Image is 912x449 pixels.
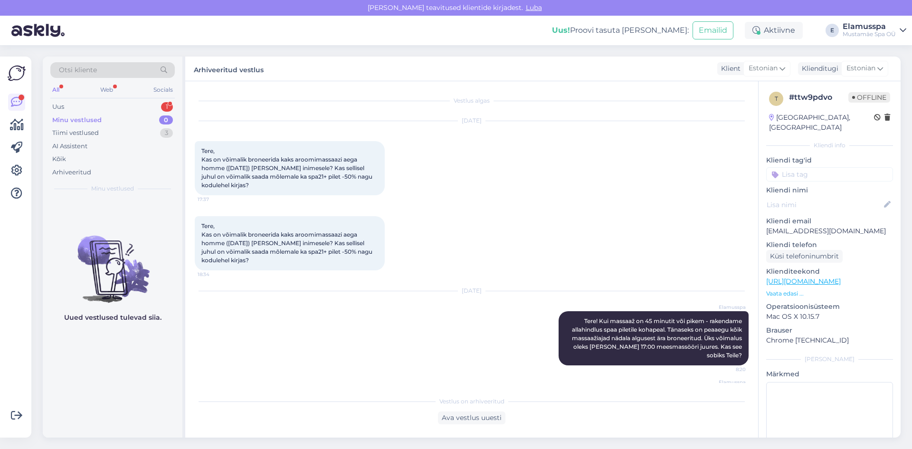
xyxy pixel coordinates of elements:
[745,22,803,39] div: Aktiivne
[198,271,233,278] span: 18:34
[52,102,64,112] div: Uus
[846,63,875,74] span: Estonian
[710,379,746,386] span: Elamusspa
[159,115,173,125] div: 0
[64,313,161,323] p: Uued vestlused tulevad siia.
[749,63,778,74] span: Estonian
[789,92,848,103] div: # ttw9pdvo
[52,154,66,164] div: Kõik
[766,267,893,277] p: Klienditeekond
[767,200,882,210] input: Lisa nimi
[50,84,61,96] div: All
[693,21,733,39] button: Emailid
[766,216,893,226] p: Kliendi email
[98,84,115,96] div: Web
[52,115,102,125] div: Minu vestlused
[766,141,893,150] div: Kliendi info
[798,64,838,74] div: Klienditugi
[766,312,893,322] p: Mac OS X 10.15.7
[572,317,743,359] span: Tere! Kui massaaž on 45 minutit või pikem - rakendame allahindlus spaa piletile kohapeal. Tänasek...
[8,64,26,82] img: Askly Logo
[195,287,749,295] div: [DATE]
[766,277,841,286] a: [URL][DOMAIN_NAME]
[766,355,893,363] div: [PERSON_NAME]
[717,64,741,74] div: Klient
[195,116,749,125] div: [DATE]
[91,184,134,193] span: Minu vestlused
[766,226,893,236] p: [EMAIL_ADDRESS][DOMAIN_NAME]
[194,62,264,75] label: Arhiveeritud vestlus
[43,219,182,304] img: No chats
[52,168,91,177] div: Arhiveeritud
[843,23,896,30] div: Elamusspa
[766,335,893,345] p: Chrome [TECHNICAL_ID]
[766,185,893,195] p: Kliendi nimi
[843,30,896,38] div: Mustamäe Spa OÜ
[198,196,233,203] span: 17:37
[848,92,890,103] span: Offline
[160,128,173,138] div: 3
[766,302,893,312] p: Operatsioonisüsteem
[523,3,545,12] span: Luba
[766,155,893,165] p: Kliendi tag'id
[766,369,893,379] p: Märkmed
[710,366,746,373] span: 8:20
[843,23,906,38] a: ElamusspaMustamäe Spa OÜ
[766,325,893,335] p: Brauser
[769,113,874,133] div: [GEOGRAPHIC_DATA], [GEOGRAPHIC_DATA]
[438,411,505,424] div: Ava vestlus uuesti
[552,25,689,36] div: Proovi tasuta [PERSON_NAME]:
[52,128,99,138] div: Tiimi vestlused
[439,397,504,406] span: Vestlus on arhiveeritud
[52,142,87,151] div: AI Assistent
[766,167,893,182] input: Lisa tag
[766,240,893,250] p: Kliendi telefon
[201,222,374,264] span: Tere, Kas on võimalik broneerida kaks aroomimassaazi aega homme ([DATE]) [PERSON_NAME] inimesele?...
[59,65,97,75] span: Otsi kliente
[152,84,175,96] div: Socials
[710,304,746,311] span: Elamusspa
[195,96,749,105] div: Vestlus algas
[766,289,893,298] p: Vaata edasi ...
[552,26,570,35] b: Uus!
[201,147,374,189] span: Tere, Kas on võimalik broneerida kaks aroomimassaazi aega homme ([DATE]) [PERSON_NAME] inimesele?...
[826,24,839,37] div: E
[161,102,173,112] div: 1
[775,95,778,102] span: t
[766,250,843,263] div: Küsi telefoninumbrit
